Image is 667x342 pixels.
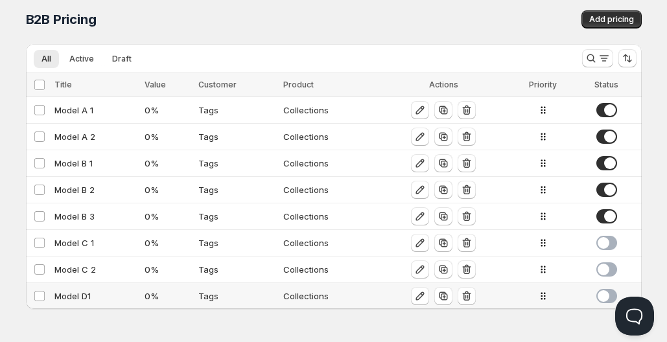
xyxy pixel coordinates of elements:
[283,183,373,196] div: Collections
[581,10,642,28] button: Add pricing
[198,157,275,170] div: Tags
[145,80,166,89] span: Value
[41,54,51,64] span: All
[283,80,314,89] span: Product
[145,183,191,196] div: 0 %
[198,104,275,117] div: Tags
[54,236,137,249] div: Model C 1
[283,157,373,170] div: Collections
[54,130,137,143] div: Model A 2
[615,297,654,336] iframe: Help Scout Beacon - Open
[283,263,373,276] div: Collections
[198,263,275,276] div: Tags
[145,104,191,117] div: 0 %
[618,49,637,67] button: Sort the results
[198,183,275,196] div: Tags
[145,290,191,302] div: 0 %
[26,12,97,27] span: B2B Pricing
[145,263,191,276] div: 0 %
[594,80,618,89] span: Status
[69,54,94,64] span: Active
[112,54,132,64] span: Draft
[283,210,373,223] div: Collections
[198,80,237,89] span: Customer
[54,104,137,117] div: Model A 1
[529,80,557,89] span: Priority
[198,130,275,143] div: Tags
[582,49,613,67] button: Search and filter results
[54,183,137,196] div: Model B 2
[54,290,137,302] div: Model D1
[54,263,137,276] div: Model C 2
[145,130,191,143] div: 0 %
[198,210,275,223] div: Tags
[145,157,191,170] div: 0 %
[589,14,634,25] span: Add pricing
[54,157,137,170] div: Model B 1
[198,236,275,249] div: Tags
[54,80,72,89] span: Title
[145,236,191,249] div: 0 %
[198,290,275,302] div: Tags
[429,80,458,89] span: Actions
[54,210,137,223] div: Model B 3
[283,104,373,117] div: Collections
[283,130,373,143] div: Collections
[283,290,373,302] div: Collections
[145,210,191,223] div: 0 %
[283,236,373,249] div: Collections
